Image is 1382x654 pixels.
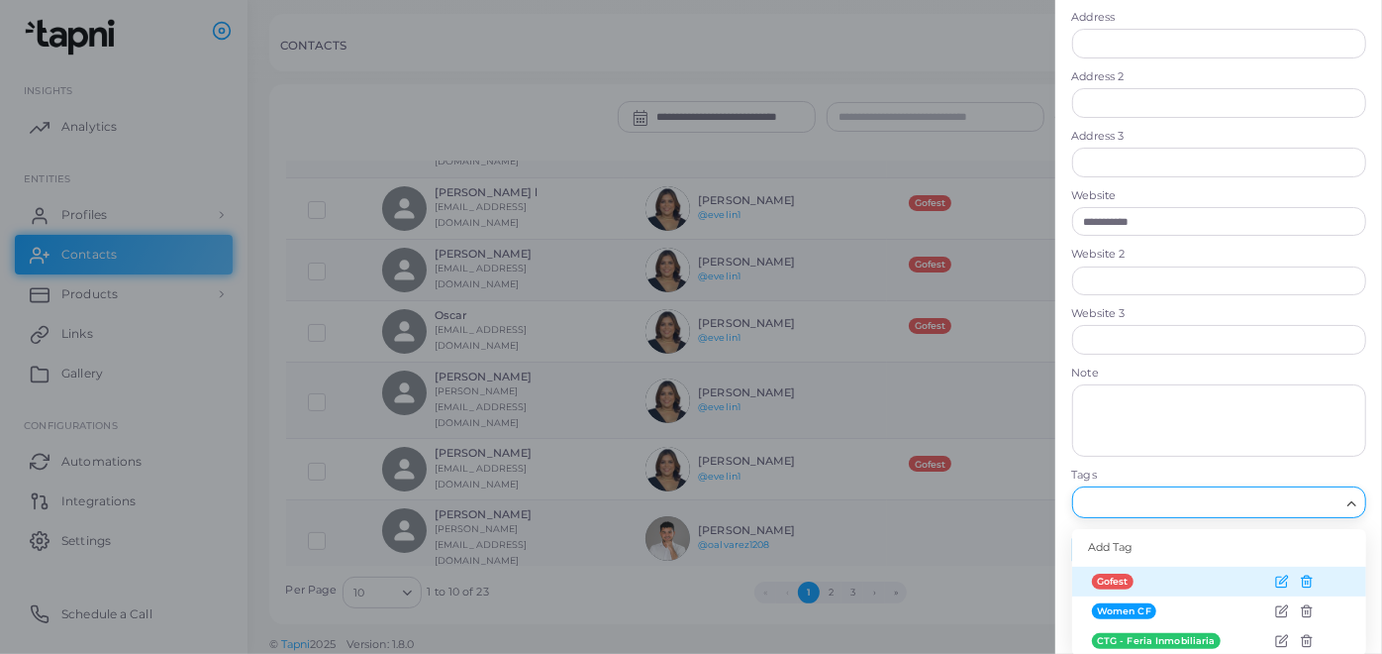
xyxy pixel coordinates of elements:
[1075,491,1339,513] input: Search for option
[1072,366,1366,381] label: Note
[1072,129,1366,145] label: Address 3
[1072,69,1366,85] label: Address 2
[1092,603,1157,619] span: Women CF
[1092,574,1135,590] span: Gofest
[1072,487,1366,518] div: Search for option
[1072,306,1366,322] label: Website 3
[1072,468,1097,484] label: Tags
[1072,247,1366,263] label: Website 2
[1072,529,1366,567] div: Add Tag
[1072,188,1366,204] label: Website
